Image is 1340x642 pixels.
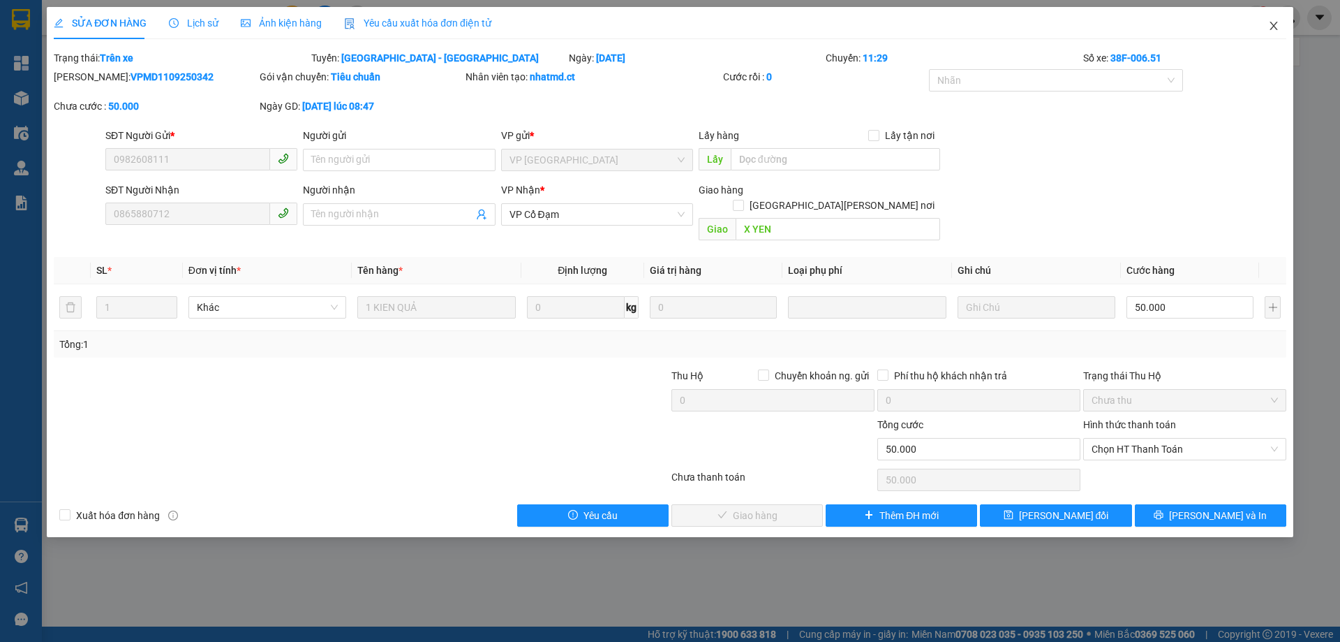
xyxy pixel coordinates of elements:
div: Chưa cước : [54,99,257,114]
b: [DATE] [596,52,625,64]
span: exclamation-circle [568,510,578,521]
span: Giao hàng [699,184,743,196]
span: Giá trị hàng [650,265,701,276]
span: Yêu cầu [583,508,618,523]
span: Khác [197,297,338,318]
div: Người gửi [303,128,495,143]
span: VP Mỹ Đình [509,149,685,170]
div: Chuyến: [824,50,1082,66]
span: kg [625,296,639,319]
th: Ghi chú [952,257,1121,284]
span: VP Nhận [501,184,540,196]
b: 0 [766,71,772,82]
button: plusThêm ĐH mới [826,504,977,527]
span: Thu Hộ [671,370,703,381]
span: plus [864,510,874,521]
input: 0 [650,296,777,319]
span: [GEOGRAPHIC_DATA][PERSON_NAME] nơi [744,198,940,213]
div: Số xe: [1082,50,1288,66]
span: VP Cổ Đạm [509,204,685,225]
span: Chuyển khoản ng. gửi [769,368,874,384]
b: [DATE] lúc 08:47 [302,101,374,112]
span: close [1268,20,1279,31]
label: Hình thức thanh toán [1083,419,1176,430]
span: Lấy hàng [699,130,739,141]
b: VPMD1109250342 [131,71,214,82]
span: clock-circle [169,18,179,28]
span: Thêm ĐH mới [879,508,939,523]
b: [GEOGRAPHIC_DATA] - [GEOGRAPHIC_DATA] [341,52,539,64]
span: user-add [476,209,487,220]
span: Chọn HT Thanh Toán [1092,439,1278,460]
span: SL [96,265,107,276]
div: [PERSON_NAME]: [54,69,257,85]
div: VP gửi [501,128,693,143]
div: Ngày: [567,50,825,66]
input: VD: Bàn, Ghế [357,296,515,319]
span: Tên hàng [357,265,403,276]
span: Cước hàng [1126,265,1175,276]
img: icon [344,18,355,29]
span: Ảnh kiện hàng [241,17,322,29]
span: Xuất hóa đơn hàng [70,508,165,523]
span: Yêu cầu xuất hóa đơn điện tử [344,17,491,29]
button: printer[PERSON_NAME] và In [1135,504,1286,527]
div: Gói vận chuyển: [260,69,463,85]
input: Dọc đường [731,148,940,170]
div: Tuyến: [310,50,567,66]
button: plus [1265,296,1280,319]
div: Cước rồi : [723,69,926,85]
th: Loại phụ phí [782,257,951,284]
div: Trạng thái: [52,50,310,66]
span: Tổng cước [877,419,923,430]
button: Close [1254,7,1293,46]
div: Nhân viên tạo: [466,69,720,85]
b: 50.000 [108,101,139,112]
div: Tổng: 1 [59,337,517,352]
span: Đơn vị tính [188,265,241,276]
div: Người nhận [303,182,495,198]
span: Lấy tận nơi [879,128,940,143]
span: save [1004,510,1013,521]
span: info-circle [168,511,178,520]
button: exclamation-circleYêu cầu [517,504,669,527]
span: phone [278,153,289,164]
span: Định lượng [558,265,607,276]
div: SĐT Người Gửi [105,128,297,143]
span: Phí thu hộ khách nhận trả [888,368,1013,384]
span: edit [54,18,64,28]
div: Chưa thanh toán [670,469,876,494]
div: Trạng thái Thu Hộ [1083,368,1286,384]
input: Dọc đường [736,218,940,240]
b: 38F-006.51 [1110,52,1161,64]
span: Chưa thu [1092,390,1278,411]
div: SĐT Người Nhận [105,182,297,198]
span: Lấy [699,148,731,170]
span: Lịch sử [169,17,218,29]
span: printer [1154,510,1163,521]
span: [PERSON_NAME] và In [1169,508,1267,523]
b: nhatmd.ct [530,71,575,82]
b: Tiêu chuẩn [331,71,380,82]
div: Ngày GD: [260,99,463,114]
input: Ghi Chú [958,296,1115,319]
b: Trên xe [100,52,133,64]
span: picture [241,18,251,28]
b: 11:29 [863,52,888,64]
span: [PERSON_NAME] đổi [1019,508,1109,523]
span: SỬA ĐƠN HÀNG [54,17,147,29]
button: save[PERSON_NAME] đổi [980,504,1131,527]
button: delete [59,296,82,319]
span: Giao [699,218,736,240]
button: checkGiao hàng [671,504,823,527]
span: phone [278,207,289,219]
